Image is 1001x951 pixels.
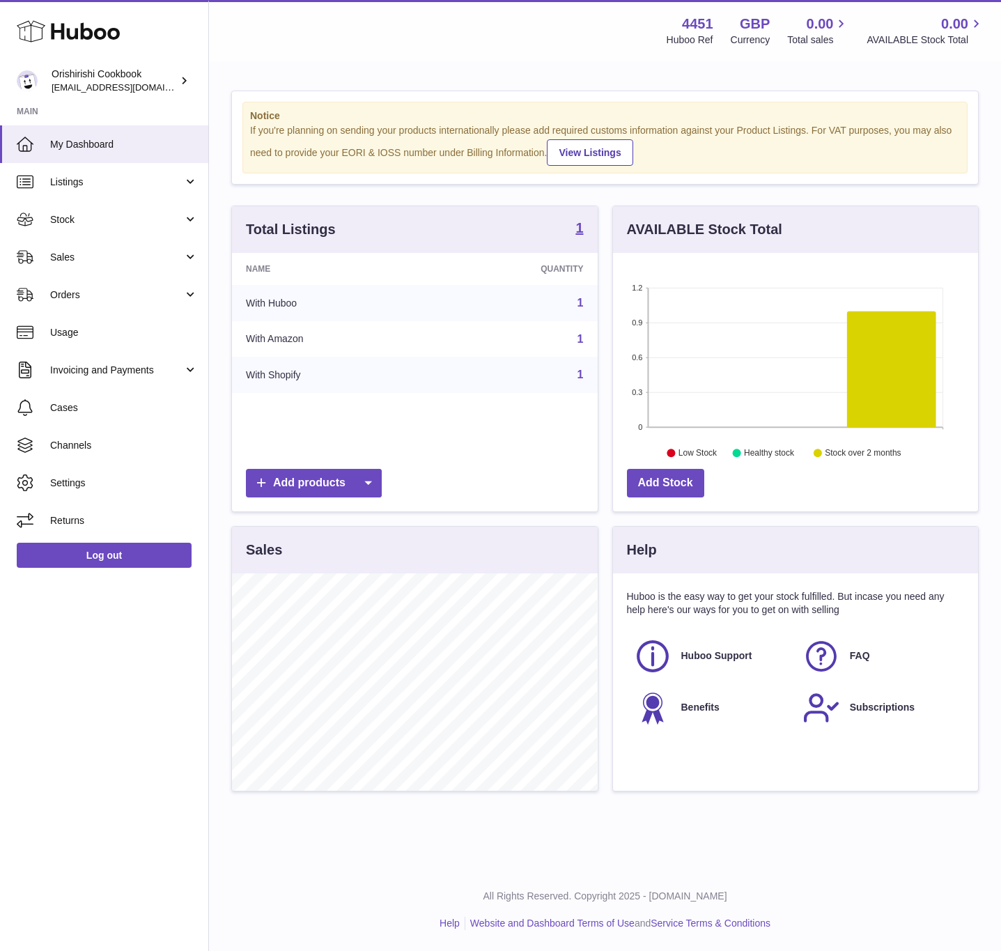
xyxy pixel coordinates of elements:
div: Huboo Ref [667,33,713,47]
span: 0.00 [807,15,834,33]
span: Sales [50,251,183,264]
span: Usage [50,326,198,339]
div: Orishirishi Cookbook [52,68,177,94]
h3: Total Listings [246,220,336,239]
text: 0.9 [632,318,642,327]
span: My Dashboard [50,138,198,151]
h3: Sales [246,541,282,559]
a: Help [440,918,460,929]
text: 0 [638,423,642,431]
a: FAQ [802,637,957,675]
a: Service Terms & Conditions [651,918,770,929]
td: With Amazon [232,321,432,357]
strong: GBP [740,15,770,33]
a: 1 [577,333,584,345]
h3: AVAILABLE Stock Total [627,220,782,239]
th: Name [232,253,432,285]
span: Returns [50,514,198,527]
div: If you're planning on sending your products internationally please add required customs informati... [250,124,960,166]
span: Subscriptions [850,701,915,714]
span: [EMAIL_ADDRESS][DOMAIN_NAME] [52,82,205,93]
span: Settings [50,477,198,490]
text: Stock over 2 months [825,448,901,458]
span: Listings [50,176,183,189]
a: 0.00 AVAILABLE Stock Total [867,15,984,47]
td: With Shopify [232,357,432,393]
span: Orders [50,288,183,302]
a: Website and Dashboard Terms of Use [470,918,635,929]
text: 0.3 [632,388,642,396]
a: Huboo Support [634,637,789,675]
li: and [465,917,770,930]
div: Currency [731,33,770,47]
p: All Rights Reserved. Copyright 2025 - [DOMAIN_NAME] [220,890,990,903]
text: Low Stock [678,448,717,458]
a: 1 [575,221,583,238]
span: Huboo Support [681,649,752,663]
a: Subscriptions [802,689,957,727]
a: View Listings [547,139,633,166]
span: Invoicing and Payments [50,364,183,377]
text: 0.6 [632,353,642,362]
p: Huboo is the easy way to get your stock fulfilled. But incase you need any help here's our ways f... [627,590,965,617]
a: Log out [17,543,192,568]
span: Cases [50,401,198,415]
td: With Huboo [232,285,432,321]
strong: 4451 [682,15,713,33]
a: 0.00 Total sales [787,15,849,47]
a: Add Stock [627,469,704,497]
span: 0.00 [941,15,968,33]
text: Healthy stock [744,448,795,458]
text: 1.2 [632,284,642,292]
span: FAQ [850,649,870,663]
strong: 1 [575,221,583,235]
strong: Notice [250,109,960,123]
th: Quantity [432,253,597,285]
a: 1 [577,297,584,309]
span: AVAILABLE Stock Total [867,33,984,47]
img: internalAdmin-4451@internal.huboo.com [17,70,38,91]
a: Add products [246,469,382,497]
span: Benefits [681,701,720,714]
h3: Help [627,541,657,559]
span: Channels [50,439,198,452]
a: Benefits [634,689,789,727]
a: 1 [577,369,584,380]
span: Stock [50,213,183,226]
span: Total sales [787,33,849,47]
